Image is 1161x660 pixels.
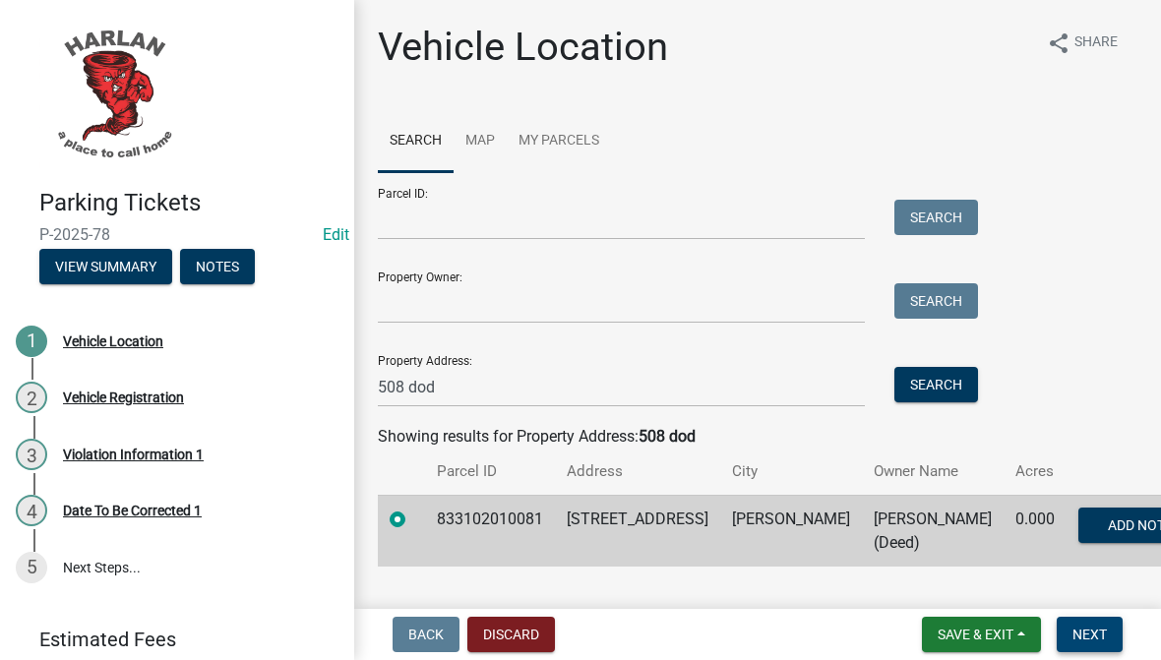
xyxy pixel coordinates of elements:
th: City [720,449,862,495]
div: Vehicle Registration [63,390,184,404]
h4: Parking Tickets [39,189,338,217]
div: Date To Be Corrected 1 [63,504,202,517]
span: Save & Exit [938,627,1013,642]
img: City of Harlan, Iowa [39,21,187,168]
button: Save & Exit [922,617,1041,652]
button: Next [1057,617,1123,652]
wm-modal-confirm: Summary [39,260,172,275]
span: Share [1074,31,1118,55]
div: Showing results for Property Address: [378,425,1137,449]
a: Estimated Fees [16,620,323,659]
button: Notes [180,249,255,284]
span: Back [408,627,444,642]
span: P-2025-78 [39,225,315,244]
td: 833102010081 [425,495,555,567]
a: Map [454,110,507,173]
span: Next [1072,627,1107,642]
th: Owner Name [862,449,1004,495]
div: 4 [16,495,47,526]
strong: 508 dod [639,427,696,446]
th: Address [555,449,720,495]
div: 5 [16,552,47,583]
i: share [1047,31,1070,55]
th: Parcel ID [425,449,555,495]
div: 2 [16,382,47,413]
td: 0.000 [1004,495,1067,567]
button: shareShare [1031,24,1133,62]
button: Search [894,283,978,319]
wm-modal-confirm: Edit Application Number [323,225,349,244]
th: Acres [1004,449,1067,495]
div: 3 [16,439,47,470]
a: Edit [323,225,349,244]
h1: Vehicle Location [378,24,668,71]
button: Search [894,200,978,235]
button: Back [393,617,459,652]
wm-modal-confirm: Notes [180,260,255,275]
td: [PERSON_NAME] [720,495,862,567]
div: Vehicle Location [63,334,163,348]
div: Violation Information 1 [63,448,204,461]
td: [PERSON_NAME] (Deed) [862,495,1004,567]
button: View Summary [39,249,172,284]
a: Search [378,110,454,173]
div: 1 [16,326,47,357]
button: Discard [467,617,555,652]
button: Search [894,367,978,402]
a: My Parcels [507,110,611,173]
td: [STREET_ADDRESS] [555,495,720,567]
